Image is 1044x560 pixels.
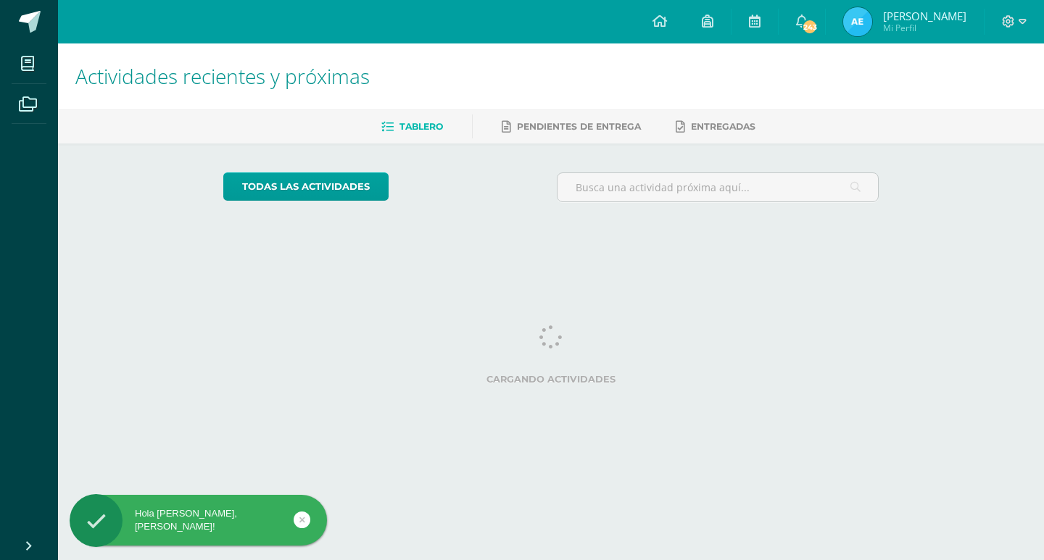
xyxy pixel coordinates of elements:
span: Actividades recientes y próximas [75,62,370,90]
a: Tablero [381,115,443,138]
span: [PERSON_NAME] [883,9,966,23]
label: Cargando actividades [223,374,879,385]
a: Pendientes de entrega [502,115,641,138]
a: Entregadas [676,115,755,138]
input: Busca una actividad próxima aquí... [558,173,879,201]
span: Tablero [399,121,443,132]
span: Entregadas [691,121,755,132]
img: 885c49a45298d8fa0a6e1f94c84586b9.png [843,7,872,36]
span: Mi Perfil [883,22,966,34]
span: 243 [802,19,818,35]
span: Pendientes de entrega [517,121,641,132]
div: Hola [PERSON_NAME], [PERSON_NAME]! [70,507,327,533]
a: todas las Actividades [223,172,389,201]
